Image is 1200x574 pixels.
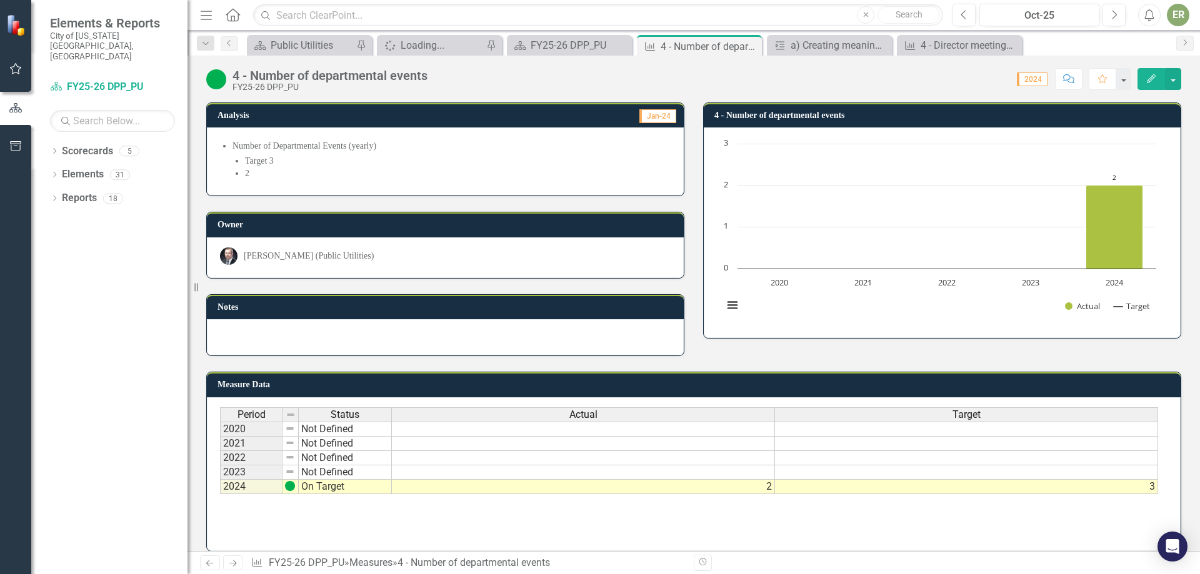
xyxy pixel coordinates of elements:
g: Target, series 2 of 2. Line with 5 data points. [779,141,1117,146]
div: Loading... [401,37,483,53]
span: Period [237,409,266,420]
text: 3 [724,137,728,148]
span: Actual [569,409,597,420]
text: 2 [1112,173,1116,182]
span: Search [896,9,922,19]
td: 2 [392,480,775,494]
span: Elements & Reports [50,16,175,31]
div: 4 - Director meetings with each bureau [921,37,1019,53]
td: On Target [299,480,392,494]
div: 5 [119,146,139,156]
img: ClearPoint Strategy [6,14,28,36]
td: 2020 [220,422,282,437]
path: 2024, 2. Actual. [1086,186,1143,269]
h3: Analysis [217,111,426,120]
text: 0 [724,262,728,273]
a: Loading... [380,37,483,53]
div: » » [251,556,684,570]
div: 4 - Number of departmental events [661,39,759,54]
span: Target [952,409,981,420]
img: 8DAGhfEEPCf229AAAAAElFTkSuQmCC [286,410,296,420]
button: ER [1167,4,1189,26]
button: Search [877,6,940,24]
span: Jan-24 [639,109,676,123]
img: Bob Montague [220,247,237,265]
a: FY25-26 DPP_PU [510,37,629,53]
h3: Notes [217,302,677,312]
text: 2023 [1022,277,1039,288]
div: Public Utilities [271,37,353,53]
text: 2021 [854,277,872,288]
h3: Measure Data [217,380,1174,389]
text: 2020 [771,277,788,288]
div: FY25-26 DPP_PU [531,37,629,53]
img: 8DAGhfEEPCf229AAAAAElFTkSuQmCC [285,452,295,462]
td: 2023 [220,465,282,480]
img: FaIn8j74Ko1eX9wAAAAASUVORK5CYII= [285,481,295,491]
text: 1 [724,220,728,231]
td: 3 [775,480,1158,494]
td: Not Defined [299,451,392,465]
a: FY25-26 DPP_PU [50,80,175,94]
input: Search ClearPoint... [253,4,943,26]
a: FY25-26 DPP_PU [269,557,344,568]
img: On Target [206,69,226,89]
a: a) Creating meaningful opportunities for coworkers to connect [770,37,889,53]
td: Not Defined [299,422,392,437]
img: 8DAGhfEEPCf229AAAAAElFTkSuQmCC [285,438,295,448]
td: 2024 [220,480,282,494]
button: Show Target [1114,300,1151,312]
div: a) Creating meaningful opportunities for coworkers to connect [791,37,889,53]
text: 2022 [938,277,956,288]
a: Reports [62,191,97,205]
div: 31 [110,169,130,180]
div: 4 - Number of departmental events [232,69,427,82]
div: [PERSON_NAME] (Public Utilities) [244,250,374,262]
button: Oct-25 [979,4,1099,26]
text: 2024 [1106,277,1124,288]
svg: Interactive chart [717,137,1162,325]
li: Number of Departmental Events (yearly) [232,140,671,152]
td: 2021 [220,437,282,451]
g: Actual, series 1 of 2. Bar series with 5 bars. [779,186,1143,269]
div: 4 - Number of departmental events [397,557,550,568]
div: Open Intercom Messenger [1157,532,1187,562]
a: Measures [349,557,392,568]
div: 18 [103,193,123,204]
button: View chart menu, Chart [724,297,741,314]
h3: Owner [217,220,677,229]
span: 2024 [1017,72,1047,86]
img: 8DAGhfEEPCf229AAAAAElFTkSuQmCC [285,467,295,477]
button: Show Actual [1065,300,1100,312]
small: City of [US_STATE][GEOGRAPHIC_DATA], [GEOGRAPHIC_DATA] [50,31,175,61]
div: Chart. Highcharts interactive chart. [717,137,1167,325]
li: 2 [245,167,671,180]
a: Scorecards [62,144,113,159]
td: Not Defined [299,437,392,451]
img: 8DAGhfEEPCf229AAAAAElFTkSuQmCC [285,423,295,433]
a: 4 - Director meetings with each bureau [900,37,1019,53]
div: Oct-25 [984,8,1095,23]
span: Status [331,409,359,420]
td: 2022 [220,451,282,465]
input: Search Below... [50,110,175,132]
a: Elements [62,167,104,182]
div: FY25-26 DPP_PU [232,82,427,92]
li: Target 3 [245,155,671,167]
text: 2 [724,179,728,190]
td: Not Defined [299,465,392,480]
a: Public Utilities [250,37,353,53]
h3: 4 - Number of departmental events [714,111,1174,120]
